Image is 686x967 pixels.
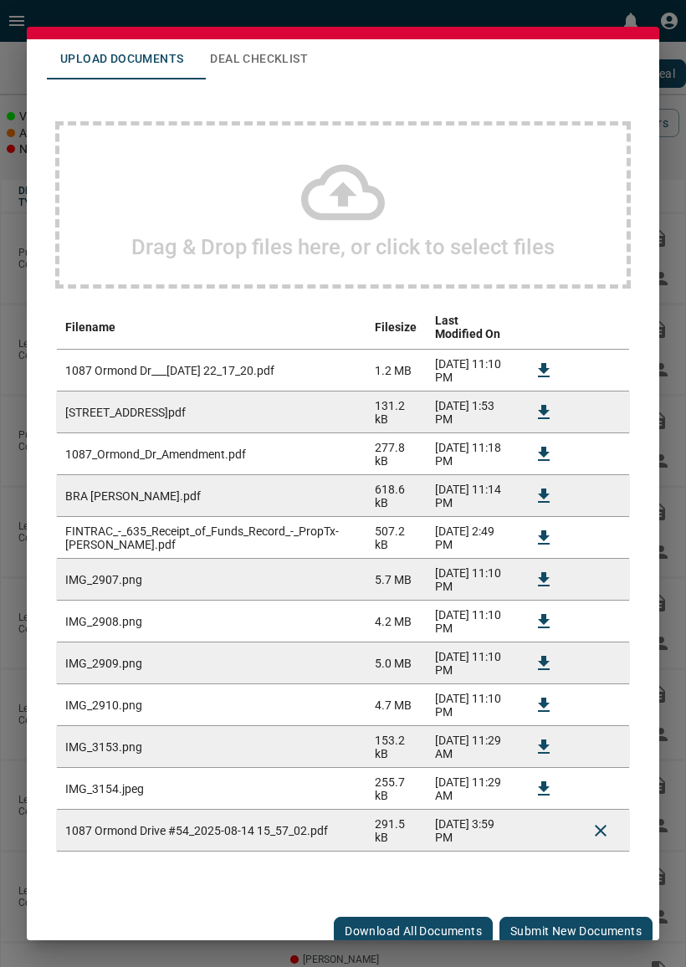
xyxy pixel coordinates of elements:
[524,727,564,767] button: Download
[427,726,515,768] td: [DATE] 11:29 AM
[366,517,427,559] td: 507.2 kB
[515,305,572,350] th: download action column
[427,433,515,475] td: [DATE] 11:18 PM
[427,391,515,433] td: [DATE] 1:53 PM
[524,350,564,391] button: Download
[56,517,366,559] td: FINTRAC_-_635_Receipt_of_Funds_Record_-_PropTx-[PERSON_NAME].pdf
[427,642,515,684] td: [DATE] 11:10 PM
[366,642,427,684] td: 5.0 MB
[427,517,515,559] td: [DATE] 2:49 PM
[427,305,515,350] th: Last Modified On
[56,726,366,768] td: IMG_3153.png
[427,350,515,391] td: [DATE] 11:10 PM
[366,391,427,433] td: 131.2 kB
[131,234,555,259] h2: Drag & Drop files here, or click to select files
[427,768,515,810] td: [DATE] 11:29 AM
[56,684,366,726] td: IMG_2910.png
[47,39,197,79] button: Upload Documents
[56,305,366,350] th: Filename
[56,433,366,475] td: 1087_Ormond_Dr_Amendment.pdf
[197,39,321,79] button: Deal Checklist
[56,475,366,517] td: BRA [PERSON_NAME].pdf
[366,768,427,810] td: 255.7 kB
[499,917,653,945] button: Submit new documents
[524,476,564,516] button: Download
[524,643,564,683] button: Download
[56,350,366,391] td: 1087 Ormond Dr___[DATE] 22_17_20.pdf
[366,559,427,601] td: 5.7 MB
[366,433,427,475] td: 277.8 kB
[334,917,493,945] button: Download All Documents
[56,391,366,433] td: [STREET_ADDRESS]pdf
[55,121,631,289] div: Drag & Drop files here, or click to select files
[366,305,427,350] th: Filesize
[524,434,564,474] button: Download
[524,560,564,600] button: Download
[56,559,366,601] td: IMG_2907.png
[56,642,366,684] td: IMG_2909.png
[581,811,621,851] button: Delete
[56,768,366,810] td: IMG_3154.jpeg
[427,475,515,517] td: [DATE] 11:14 PM
[56,810,366,852] td: 1087 Ormond Drive #54_2025-08-14 15_57_02.pdf
[366,601,427,642] td: 4.2 MB
[366,475,427,517] td: 618.6 kB
[524,601,564,642] button: Download
[524,392,564,432] button: Download
[366,684,427,726] td: 4.7 MB
[524,769,564,809] button: Download
[56,601,366,642] td: IMG_2908.png
[427,684,515,726] td: [DATE] 11:10 PM
[427,559,515,601] td: [DATE] 11:10 PM
[366,810,427,852] td: 291.5 kB
[427,601,515,642] td: [DATE] 11:10 PM
[366,726,427,768] td: 153.2 kB
[524,518,564,558] button: Download
[572,305,630,350] th: delete file action column
[427,810,515,852] td: [DATE] 3:59 PM
[524,685,564,725] button: Download
[366,350,427,391] td: 1.2 MB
